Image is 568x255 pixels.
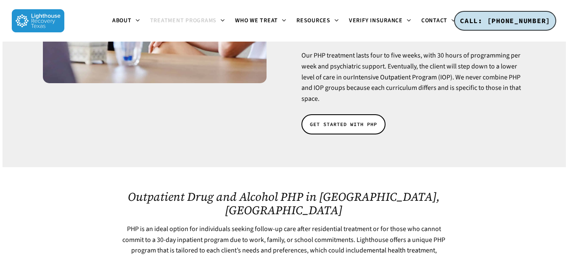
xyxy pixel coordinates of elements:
[301,50,525,104] p: Our PHP treatment lasts four to five weeks, with 30 hours of programming per week and psychiatric...
[367,246,435,255] a: mental health treatment
[344,18,416,24] a: Verify Insurance
[353,73,452,82] a: Intensive Outpatient Program (IOP)
[349,16,403,25] span: Verify Insurance
[107,18,145,24] a: About
[122,190,446,217] h2: Outpatient Drug and Alcohol PHP in [GEOGRAPHIC_DATA], [GEOGRAPHIC_DATA]
[310,120,377,129] span: GET STARTED WITH PHP
[416,18,461,24] a: Contact
[460,16,550,25] span: CALL: [PHONE_NUMBER]
[301,114,386,134] a: GET STARTED WITH PHP
[421,16,447,25] span: Contact
[230,18,291,24] a: Who We Treat
[291,18,344,24] a: Resources
[296,16,330,25] span: Resources
[150,16,217,25] span: Treatment Programs
[112,16,132,25] span: About
[454,11,556,31] a: CALL: [PHONE_NUMBER]
[145,18,230,24] a: Treatment Programs
[12,9,64,32] img: Lighthouse Recovery Texas
[235,16,278,25] span: Who We Treat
